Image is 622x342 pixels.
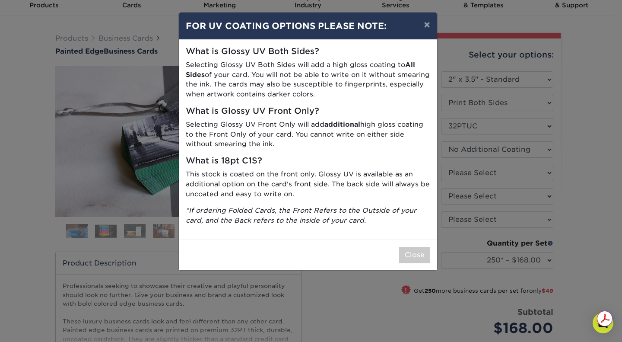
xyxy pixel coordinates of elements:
[186,61,415,79] strong: All Sides
[186,169,430,199] p: This stock is coated on the front only. Glossy UV is available as an additional option on the car...
[186,206,416,224] i: *If ordering Folded Cards, the Front Refers to the Outside of your card, and the Back refers to t...
[186,106,430,116] h5: What is Glossy UV Front Only?
[186,156,430,166] h5: What is 18pt C1S?
[417,13,437,37] button: ×
[186,19,430,32] h4: FOR UV COATING OPTIONS PLEASE NOTE:
[324,120,360,128] strong: additional
[593,313,613,333] div: Open Intercom Messenger
[186,60,430,99] p: Selecting Glossy UV Both Sides will add a high gloss coating to of your card. You will not be abl...
[399,247,430,263] button: Close
[186,120,430,149] p: Selecting Glossy UV Front Only will add high gloss coating to the Front Only of your card. You ca...
[186,47,430,57] h5: What is Glossy UV Both Sides?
